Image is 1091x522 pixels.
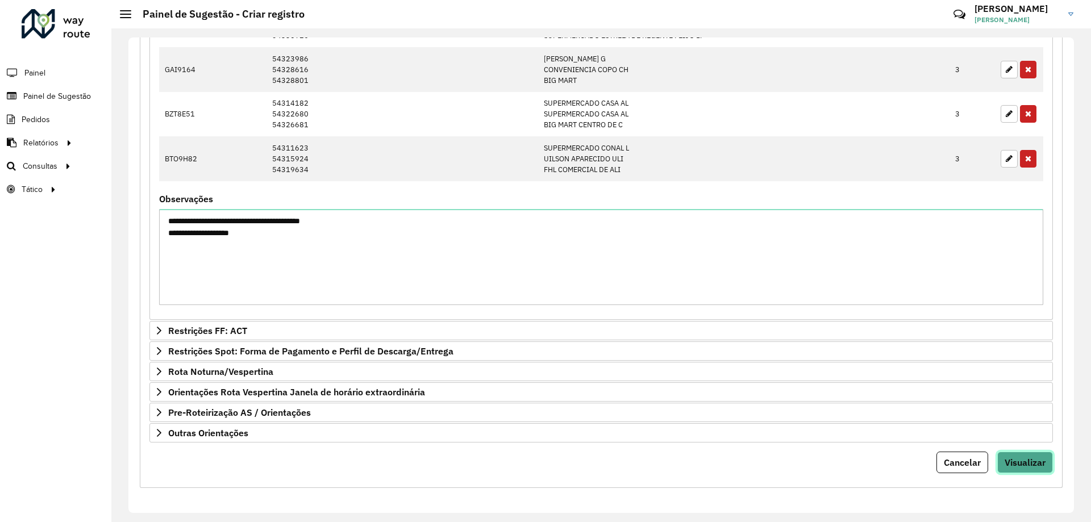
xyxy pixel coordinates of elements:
[22,183,43,195] span: Tático
[149,321,1053,340] a: Restrições FF: ACT
[149,423,1053,442] a: Outras Orientações
[23,160,57,172] span: Consultas
[168,387,425,396] span: Orientações Rota Vespertina Janela de horário extraordinária
[1005,457,1046,468] span: Visualizar
[159,47,266,92] td: GAI9164
[23,137,59,149] span: Relatórios
[168,346,453,356] span: Restrições Spot: Forma de Pagamento e Perfil de Descarga/Entrega
[266,47,538,92] td: 54323986 54328616 54328801
[168,367,273,376] span: Rota Noturna/Vespertina
[538,136,949,181] td: SUPERMERCADO CONAL L UILSON APARECIDO ULI FHL COMERCIAL DE ALI
[149,362,1053,381] a: Rota Noturna/Vespertina
[131,8,305,20] h2: Painel de Sugestão - Criar registro
[944,457,981,468] span: Cancelar
[950,92,995,137] td: 3
[168,428,248,437] span: Outras Orientações
[950,136,995,181] td: 3
[975,15,1060,25] span: [PERSON_NAME]
[936,452,988,473] button: Cancelar
[538,47,949,92] td: [PERSON_NAME] G CONVENIENCIA COPO CH BIG MART
[950,47,995,92] td: 3
[149,403,1053,422] a: Pre-Roteirização AS / Orientações
[159,92,266,137] td: BZT8E51
[159,192,213,206] label: Observações
[159,136,266,181] td: BTO9H82
[149,341,1053,361] a: Restrições Spot: Forma de Pagamento e Perfil de Descarga/Entrega
[997,452,1053,473] button: Visualizar
[266,92,538,137] td: 54314182 54322680 54326681
[22,114,50,126] span: Pedidos
[266,136,538,181] td: 54311623 54315924 54319634
[538,92,949,137] td: SUPERMERCADO CASA AL SUPERMERCADO CASA AL BIG MART CENTRO DE C
[149,382,1053,402] a: Orientações Rota Vespertina Janela de horário extraordinária
[975,3,1060,14] h3: [PERSON_NAME]
[23,90,91,102] span: Painel de Sugestão
[168,326,247,335] span: Restrições FF: ACT
[947,2,972,27] a: Contato Rápido
[24,67,45,79] span: Painel
[168,408,311,417] span: Pre-Roteirização AS / Orientações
